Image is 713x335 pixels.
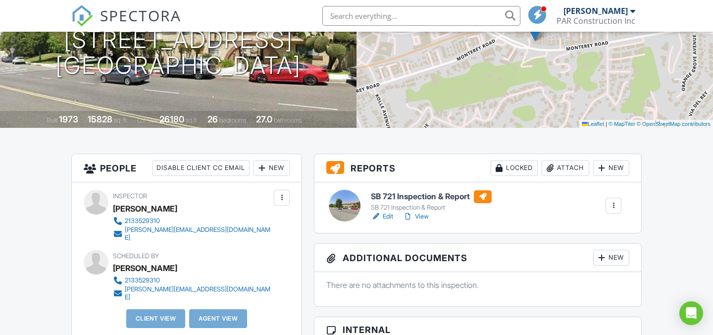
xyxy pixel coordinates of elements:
div: 27.0 [256,114,272,124]
span: Built [47,116,57,124]
div: Disable Client CC Email [152,160,250,176]
span: Scheduled By [113,252,159,260]
div: 26 [207,114,218,124]
a: [PERSON_NAME][EMAIL_ADDRESS][DOMAIN_NAME] [113,285,271,301]
div: Locked [491,160,538,176]
a: [PERSON_NAME][EMAIL_ADDRESS][DOMAIN_NAME] [113,226,271,242]
div: [PERSON_NAME] [113,261,177,276]
div: [PERSON_NAME] [563,6,628,16]
div: 1973 [59,114,78,124]
span: sq. ft. [114,116,128,124]
a: Edit [371,212,393,222]
div: New [254,160,290,176]
div: [PERSON_NAME][EMAIL_ADDRESS][DOMAIN_NAME] [125,285,271,301]
a: 2133529310 [113,216,271,226]
div: [PERSON_NAME] [113,201,177,216]
h3: Additional Documents [314,244,641,272]
div: PAR Construction Inc [557,16,635,26]
span: bathrooms [274,116,302,124]
a: SB 721 Inspection & Report SB 721 Inspection & Report [371,190,492,212]
div: SB 721 Inspection & Report [371,204,492,212]
h6: SB 721 Inspection & Report [371,190,492,203]
a: SPECTORA [71,13,181,34]
a: Leaflet [582,121,604,127]
div: 15828 [88,114,112,124]
div: [PERSON_NAME][EMAIL_ADDRESS][DOMAIN_NAME] [125,226,271,242]
span: sq.ft. [186,116,198,124]
div: Attach [542,160,589,176]
span: Lot Size [137,116,158,124]
input: Search everything... [322,6,520,26]
div: New [593,250,629,266]
span: | [606,121,607,127]
div: 2133529310 [125,277,160,284]
a: © MapTiler [609,121,635,127]
h3: Reports [314,154,641,182]
a: © OpenStreetMap contributors [637,121,711,127]
span: bedrooms [219,116,247,124]
div: Open Intercom Messenger [679,301,703,325]
img: The Best Home Inspection Software - Spectora [71,5,93,27]
div: 26180 [159,114,184,124]
h1: [STREET_ADDRESS] [GEOGRAPHIC_DATA] [55,27,301,79]
h3: People [72,154,302,182]
p: There are no attachments to this inspection. [326,279,629,290]
a: View [403,212,429,222]
div: 2133529310 [125,217,160,225]
a: 2133529310 [113,276,271,285]
span: Inspector [113,192,147,200]
div: New [593,160,629,176]
span: SPECTORA [100,5,181,26]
